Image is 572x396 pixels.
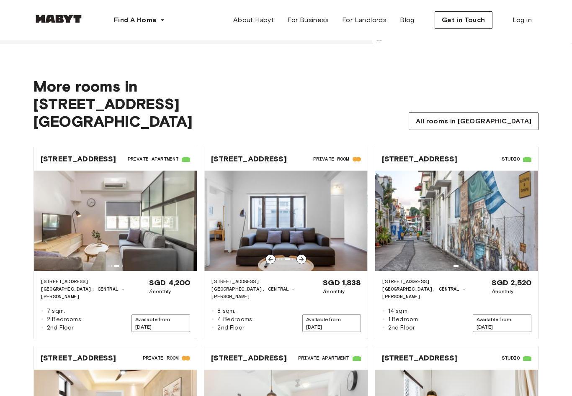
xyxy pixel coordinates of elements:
span: Private Room [313,155,349,163]
span: [STREET_ADDRESS] [382,154,457,164]
span: Private apartment [128,155,179,163]
span: [STREET_ADDRESS] [41,154,116,164]
span: 2nd Floor [217,324,244,332]
span: Private Room [143,354,179,362]
span: 2nd Floor [47,324,74,332]
span: ◽ [211,315,214,324]
span: SGD 4,200 [149,278,190,288]
span: Log in [513,15,532,25]
img: Image of the room [375,171,538,271]
span: [STREET_ADDRESS] [211,154,286,164]
span: ◽ [382,307,385,315]
img: Habyt [33,15,84,23]
a: [STREET_ADDRESS]Private apartment[STREET_ADDRESS][GEOGRAPHIC_DATA], CENTRAL - [PERSON_NAME]◽7 sqm... [34,147,197,339]
span: 14 sqm. [388,307,409,315]
span: SGD 2,520 [492,278,531,288]
a: Blog [393,12,421,28]
span: Get in Touch [442,15,485,25]
span: Find A Home [114,15,157,25]
span: About Habyt [233,15,274,25]
a: About Habyt [227,12,281,28]
span: [STREET_ADDRESS] [211,278,302,285]
span: [STREET_ADDRESS] [382,278,473,285]
span: ◽ [211,324,214,332]
span: SGD 1,838 [323,278,361,288]
span: 2 Bedrooms [47,315,81,324]
span: Studio [502,155,520,163]
a: Log in [506,12,539,28]
span: 4 Bedrooms [217,315,252,324]
a: [STREET_ADDRESS]Private Room[STREET_ADDRESS][GEOGRAPHIC_DATA], CENTRAL - [PERSON_NAME]◽8 sqm.◽4 B... [204,147,367,339]
span: 1 Bedroom [388,315,418,324]
span: [STREET_ADDRESS] [41,278,131,285]
span: 7 sqm. [47,307,65,315]
a: For Landlords [335,12,393,28]
button: Get in Touch [435,11,492,29]
span: /monthly [492,288,531,295]
span: [STREET_ADDRESS][GEOGRAPHIC_DATA] [33,95,286,130]
span: [STREET_ADDRESS] [41,353,116,363]
span: /monthly [323,288,361,295]
span: /monthly [149,288,190,295]
span: ◽ [211,307,214,315]
span: ◽ [382,315,385,324]
span: Available from [DATE] [302,314,361,332]
span: Available from [DATE] [473,314,531,332]
span: All rooms in [GEOGRAPHIC_DATA] [416,116,531,126]
span: More rooms in [33,77,137,95]
span: [STREET_ADDRESS] [211,353,286,363]
a: For Business [281,12,335,28]
span: [GEOGRAPHIC_DATA], CENTRAL - [PERSON_NAME] [41,285,131,300]
span: Available from [DATE] [131,314,190,332]
span: For Landlords [342,15,386,25]
span: 2nd Floor [388,324,415,332]
span: [GEOGRAPHIC_DATA], CENTRAL - [PERSON_NAME] [211,285,302,300]
span: ◽ [382,324,385,332]
span: ◽ [41,324,44,332]
span: Studio [502,354,520,362]
img: Image of the room [34,171,197,271]
span: ◽ [41,315,44,324]
img: Image of the room [204,171,367,271]
span: ◽ [41,307,44,315]
span: Blog [400,15,415,25]
span: For Business [287,15,329,25]
button: Find A Home [107,12,172,28]
button: All rooms in [GEOGRAPHIC_DATA] [409,112,539,130]
span: [GEOGRAPHIC_DATA], CENTRAL - [PERSON_NAME] [382,285,473,300]
a: [STREET_ADDRESS]StudioImage of the room[STREET_ADDRESS][GEOGRAPHIC_DATA], CENTRAL - [PERSON_NAME]... [375,147,538,339]
span: [STREET_ADDRESS] [382,353,457,363]
span: Private apartment [298,354,349,362]
span: 8 sqm. [217,307,235,315]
